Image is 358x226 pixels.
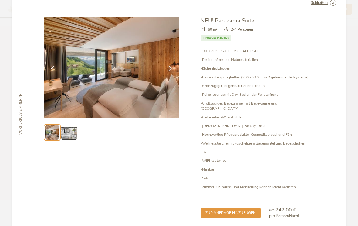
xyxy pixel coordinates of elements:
[61,125,77,140] img: Preview
[201,141,314,146] p: -Wellnesstasche mit kuscheligem Bademantel und Badeschuhen
[201,57,314,62] p: -Designmöbel aus Naturmaterialien
[201,176,314,181] p: -Safe
[231,27,253,32] span: 2-4 Personen
[201,167,314,172] p: -Minibar
[201,123,314,128] p: -[DEMOGRAPHIC_DATA]-Beauty-Desk
[201,48,314,54] p: LUXURIÖSE SUITE IM CHALET-STIL
[201,66,314,71] p: -Eichenholzboden
[201,75,314,80] p: -Luxus-Boxspringbetten (200 x 210 cm - 2 getrennte Bettsysteme)
[45,125,59,139] img: Preview
[201,184,314,190] p: -Zimmer-Grundriss und Möblierung können leicht variieren
[201,115,314,120] p: -Getrenntes WC mit Bidet
[201,101,314,111] p: -Großzügiges Badezimmer mit Badewanne und [GEOGRAPHIC_DATA]
[44,17,179,118] img: NEU! Panorama Suite
[18,98,23,135] span: vorheriges Zimmer
[201,83,314,88] p: -Großzügiger, begehbarer Schrankraum
[201,92,314,97] p: -Relax-Lounge mit Day-Bed an der Fensterfront
[201,158,314,163] p: -WIFI kostenlos
[201,35,231,42] span: Premium Inclusive
[208,27,218,32] span: 60 m²
[201,150,314,155] p: -TV
[201,132,314,137] p: -Hochwertige Pflegeprodukte, Kosmetikspiegel und Fön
